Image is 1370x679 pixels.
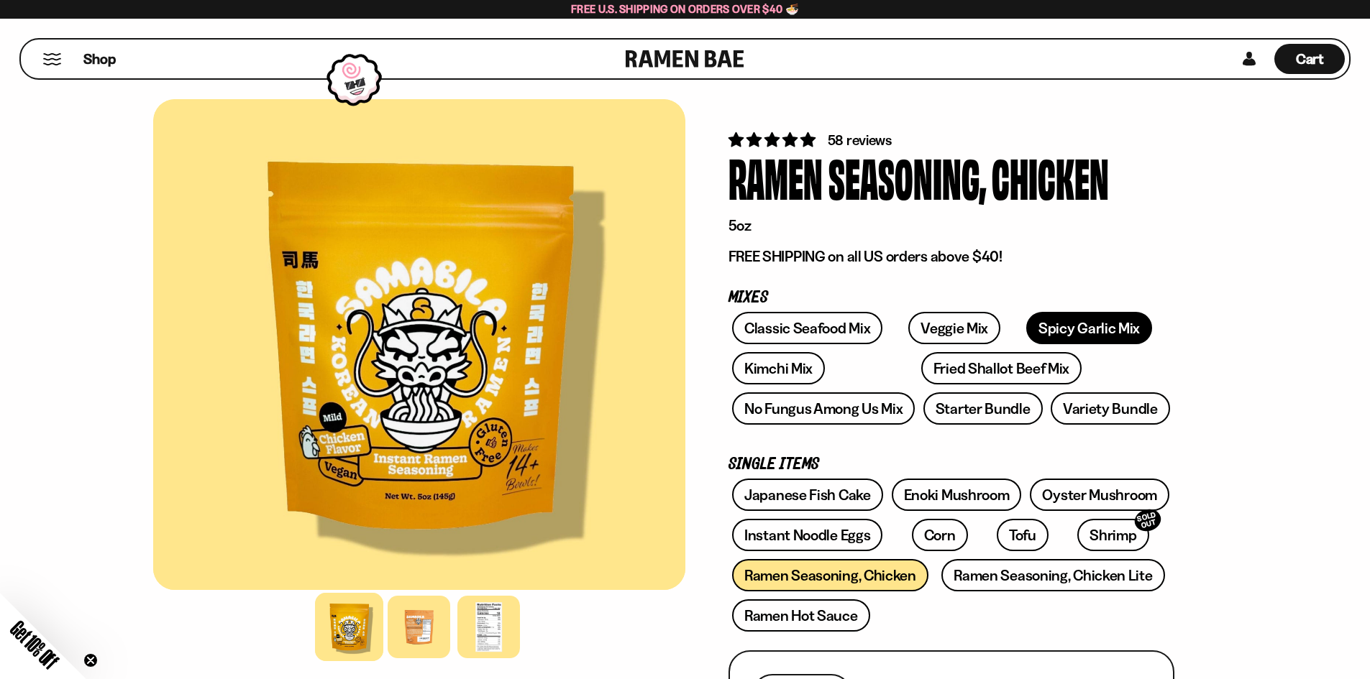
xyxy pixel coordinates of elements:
p: FREE SHIPPING on all US orders above $40! [729,247,1174,266]
a: Ramen Hot Sauce [732,599,870,632]
div: Cart [1274,40,1345,78]
span: 58 reviews [828,131,892,149]
div: Seasoning, [828,150,986,204]
a: Oyster Mushroom [1030,479,1169,511]
span: Cart [1296,50,1324,68]
a: Spicy Garlic Mix [1026,312,1152,344]
a: Shop [83,44,116,74]
a: Instant Noodle Eggs [732,519,882,551]
a: ShrimpSOLD OUT [1077,519,1148,551]
a: No Fungus Among Us Mix [732,392,915,425]
a: Starter Bundle [923,392,1043,425]
a: Variety Bundle [1051,392,1170,425]
a: Enoki Mushroom [892,479,1022,511]
a: Ramen Seasoning, Chicken Lite [941,559,1164,591]
a: Japanese Fish Cake [732,479,883,511]
a: Kimchi Mix [732,352,825,384]
a: Classic Seafood Mix [732,312,882,344]
div: SOLD OUT [1132,507,1164,535]
a: Fried Shallot Beef Mix [921,352,1082,384]
p: Mixes [729,291,1174,305]
div: Chicken [992,150,1109,204]
button: Mobile Menu Trigger [42,53,62,65]
span: 4.83 stars [729,131,818,149]
a: Tofu [997,519,1049,551]
button: Close teaser [83,653,98,668]
div: Ramen [729,150,823,204]
a: Corn [912,519,968,551]
span: Get 10% Off [6,616,63,673]
span: Shop [83,50,116,69]
p: 5oz [729,216,1174,235]
p: Single Items [729,458,1174,471]
a: Veggie Mix [908,312,1000,344]
span: Free U.S. Shipping on Orders over $40 🍜 [571,2,799,16]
